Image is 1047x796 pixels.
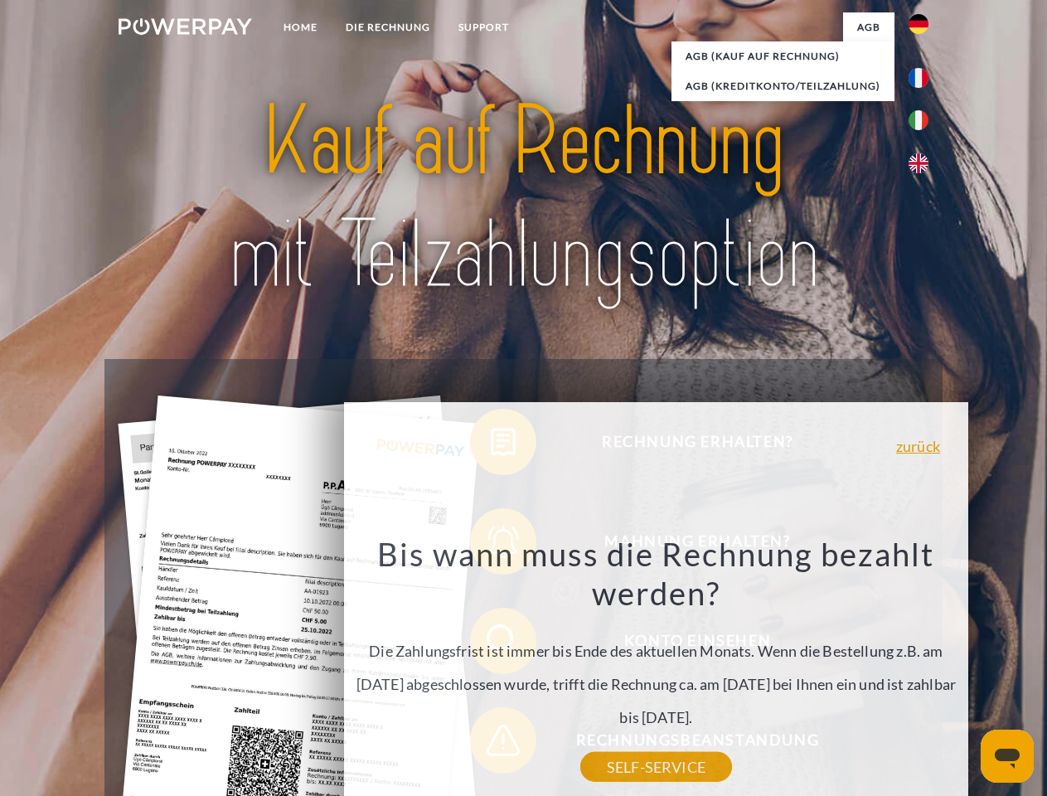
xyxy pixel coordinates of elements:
[354,534,959,614] h3: Bis wann muss die Rechnung bezahlt werden?
[580,752,732,782] a: SELF-SERVICE
[909,153,928,173] img: en
[444,12,523,42] a: SUPPORT
[843,12,894,42] a: agb
[909,14,928,34] img: de
[909,68,928,88] img: fr
[671,41,894,71] a: AGB (Kauf auf Rechnung)
[354,534,959,767] div: Die Zahlungsfrist ist immer bis Ende des aktuellen Monats. Wenn die Bestellung z.B. am [DATE] abg...
[158,80,889,318] img: title-powerpay_de.svg
[896,439,940,454] a: zurück
[671,71,894,101] a: AGB (Kreditkonto/Teilzahlung)
[332,12,444,42] a: DIE RECHNUNG
[909,110,928,130] img: it
[981,730,1034,783] iframe: Button to launch messaging window
[269,12,332,42] a: Home
[119,18,252,35] img: logo-powerpay-white.svg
